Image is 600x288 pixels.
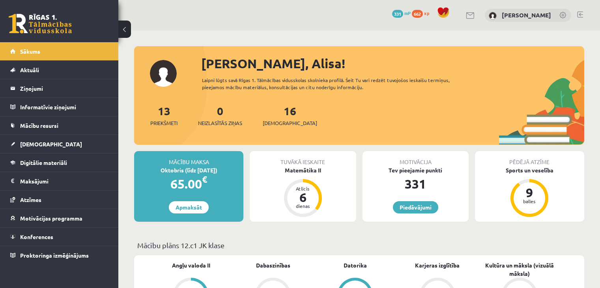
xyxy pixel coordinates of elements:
span: Mācību resursi [20,122,58,129]
span: Proktoringa izmēģinājums [20,252,89,259]
a: 662 xp [412,10,433,16]
div: dienas [291,204,315,208]
div: Sports un veselība [475,166,584,174]
div: 65.00 [134,174,243,193]
span: [DEMOGRAPHIC_DATA] [20,140,82,148]
a: Proktoringa izmēģinājums [10,246,108,264]
a: Aktuāli [10,61,108,79]
span: € [202,174,207,185]
span: Atzīmes [20,196,41,203]
div: Laipni lūgts savā Rīgas 1. Tālmācības vidusskolas skolnieka profilā. Šeit Tu vari redzēt tuvojošo... [202,77,472,91]
div: balles [518,199,541,204]
div: Pēdējā atzīme [475,151,584,166]
span: Konferences [20,233,53,240]
span: xp [424,10,429,16]
span: Motivācijas programma [20,215,82,222]
a: Piedāvājumi [393,201,438,213]
a: 13Priekšmeti [150,104,178,127]
a: Maksājumi [10,172,108,190]
a: Dabaszinības [256,261,290,269]
a: 331 mP [392,10,411,16]
a: 16[DEMOGRAPHIC_DATA] [263,104,317,127]
span: mP [404,10,411,16]
a: Kultūra un māksla (vizuālā māksla) [479,261,561,278]
span: 331 [392,10,403,18]
a: Informatīvie ziņojumi [10,98,108,116]
a: Konferences [10,228,108,246]
div: 6 [291,191,315,204]
a: Motivācijas programma [10,209,108,227]
a: Angļu valoda II [172,261,210,269]
span: Aktuāli [20,66,39,73]
a: Ziņojumi [10,79,108,97]
span: [DEMOGRAPHIC_DATA] [263,119,317,127]
div: Atlicis [291,186,315,191]
img: Alisa Griščuka [489,12,497,20]
a: Sports un veselība 9 balles [475,166,584,218]
span: Neizlasītās ziņas [198,119,242,127]
span: Priekšmeti [150,119,178,127]
span: Digitālie materiāli [20,159,67,166]
div: Tev pieejamie punkti [363,166,469,174]
a: Atzīmes [10,191,108,209]
p: Mācību plāns 12.c1 JK klase [137,240,581,251]
div: Mācību maksa [134,151,243,166]
a: Digitālie materiāli [10,153,108,172]
a: Datorika [344,261,367,269]
legend: Maksājumi [20,172,108,190]
legend: Ziņojumi [20,79,108,97]
span: Sākums [20,48,40,55]
a: Rīgas 1. Tālmācības vidusskola [9,14,72,34]
a: [DEMOGRAPHIC_DATA] [10,135,108,153]
a: Mācību resursi [10,116,108,135]
a: Matemātika II Atlicis 6 dienas [250,166,356,218]
div: [PERSON_NAME], Alisa! [201,54,584,73]
a: Karjeras izglītība [415,261,460,269]
div: 9 [518,186,541,199]
a: Sākums [10,42,108,60]
div: Tuvākā ieskaite [250,151,356,166]
div: Matemātika II [250,166,356,174]
div: Oktobris (līdz [DATE]) [134,166,243,174]
a: 0Neizlasītās ziņas [198,104,242,127]
div: 331 [363,174,469,193]
span: 662 [412,10,423,18]
a: [PERSON_NAME] [502,11,551,19]
a: Apmaksāt [169,201,209,213]
div: Motivācija [363,151,469,166]
legend: Informatīvie ziņojumi [20,98,108,116]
